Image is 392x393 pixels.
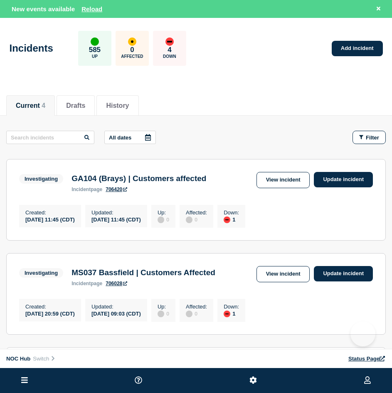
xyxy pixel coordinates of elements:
a: Update incident [314,266,373,281]
button: Current 4 [16,102,45,109]
p: Created : [25,209,75,216]
div: 1 [224,310,239,317]
div: affected [128,37,136,46]
div: [DATE] 20:59 (CDT) [25,310,75,317]
div: 0 [186,216,207,223]
p: Up : [158,209,169,216]
h3: GA104 (Brays) | Customers affected [71,174,206,183]
p: 0 [130,46,134,54]
p: Down : [224,209,239,216]
div: [DATE] 11:45 (CDT) [25,216,75,223]
h3: MS037 Bassfield | Customers Affected [71,268,215,277]
p: Updated : [91,209,141,216]
a: 706028 [106,281,127,286]
div: up [91,37,99,46]
div: down [224,311,230,317]
button: History [106,102,129,109]
button: Reload [81,5,102,12]
h1: Incidents [10,42,53,54]
button: Drafts [66,102,85,109]
p: All dates [109,134,131,141]
div: down [224,216,230,223]
span: 4 [42,102,45,109]
a: Status Page [348,356,386,362]
span: NOC Hub [6,356,30,362]
p: Created : [25,303,75,310]
a: 706420 [106,187,127,192]
div: 0 [158,216,169,223]
span: Investigating [19,174,63,184]
div: [DATE] 11:45 (CDT) [91,216,141,223]
div: disabled [158,216,164,223]
div: down [165,37,174,46]
button: Switch [30,355,58,362]
button: All dates [104,131,156,144]
div: disabled [186,311,192,317]
iframe: Help Scout Beacon - Open [350,321,375,346]
p: page [71,281,102,286]
span: New events available [12,5,75,12]
p: Affected : [186,209,207,216]
div: [DATE] 09:03 (CDT) [91,310,141,317]
p: 585 [89,46,101,54]
div: disabled [186,216,192,223]
span: Filter [366,134,379,141]
div: 0 [186,310,207,317]
a: Update incident [314,172,373,187]
p: Updated : [91,303,141,310]
span: Investigating [19,268,63,278]
p: Affected [121,54,143,59]
span: incident [71,281,91,286]
input: Search incidents [6,131,94,144]
button: Filter [353,131,386,144]
p: Down : [224,303,239,310]
a: View incident [256,172,310,188]
a: Add incident [332,41,383,56]
div: 1 [224,216,239,223]
div: disabled [158,311,164,317]
div: 0 [158,310,169,317]
span: incident [71,187,91,192]
p: Affected : [186,303,207,310]
p: 4 [168,46,171,54]
p: Up [92,54,98,59]
a: View incident [256,266,310,282]
p: Down [163,54,176,59]
p: Up : [158,303,169,310]
p: page [71,187,102,192]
